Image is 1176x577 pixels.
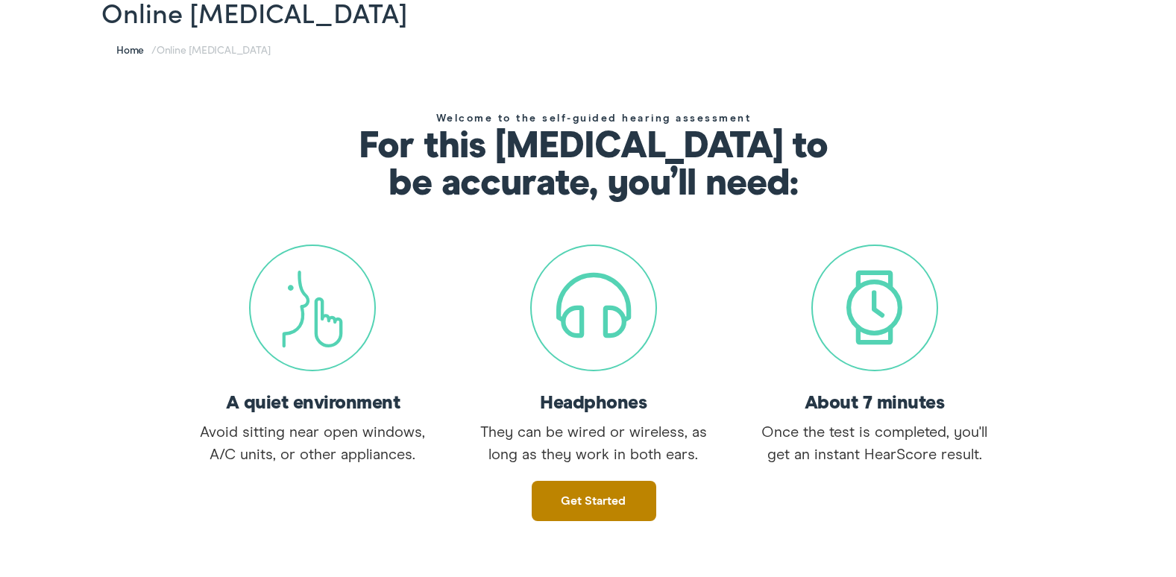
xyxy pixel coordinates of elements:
p: For this [MEDICAL_DATA] to be accurate, you’ll need: [348,125,840,200]
a: Get started [532,478,656,518]
h1: Welcome to the self-guided hearing assessment [348,107,840,125]
a: Home [116,39,151,54]
h6: A quiet environment [189,391,436,409]
p: Once the test is completed, you'll get an instant HearScore result. [752,418,998,463]
span: / [116,39,270,54]
p: They can be wired or wireless, as long as they work in both ears. [471,418,717,463]
h6: About 7 minutes [752,391,998,409]
h6: Headphones [471,391,717,409]
span: Online [MEDICAL_DATA] [157,39,270,54]
p: Avoid sitting near open windows, A/C units, or other appliances. [189,418,436,463]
